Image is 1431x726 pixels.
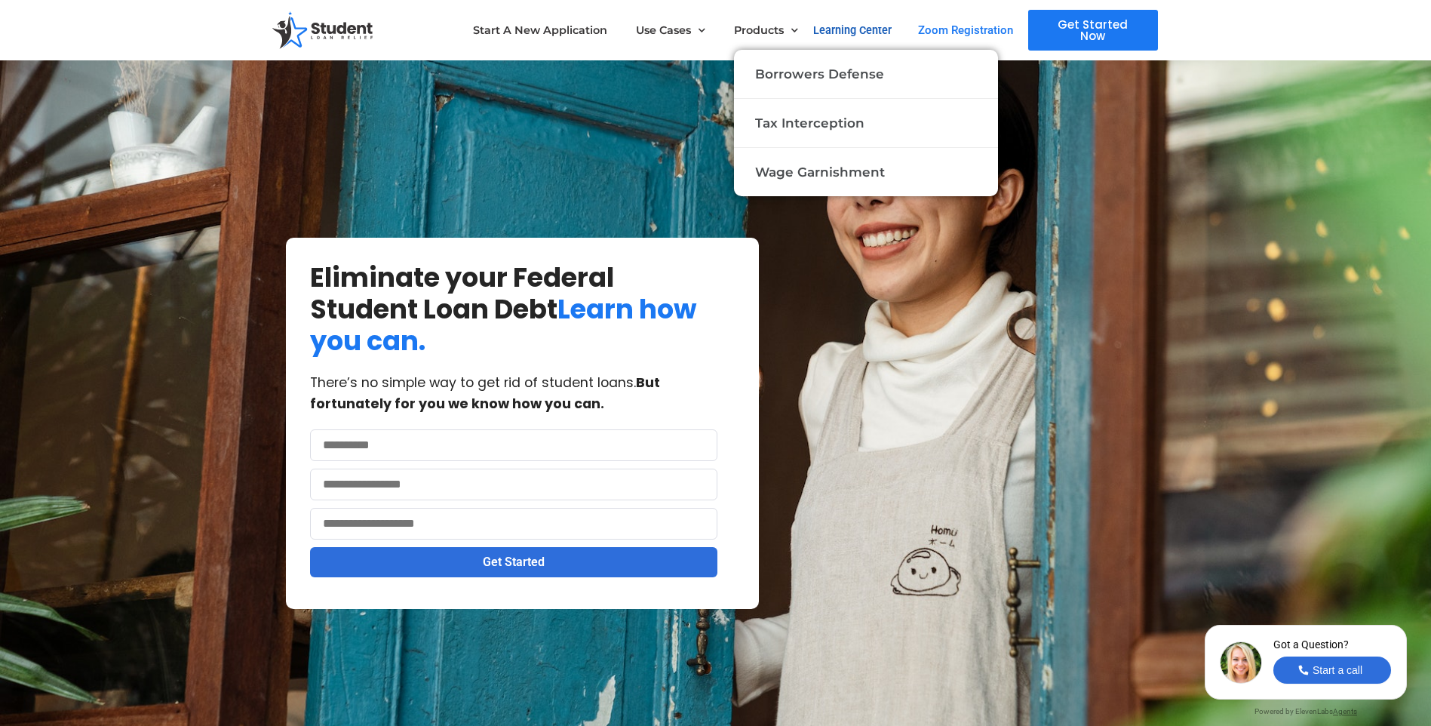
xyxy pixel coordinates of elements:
[918,25,1013,36] a: Zoom Registration
[734,50,998,196] ul: Products
[1028,10,1158,51] a: Get Started Now
[1046,19,1140,42] span: Get Started Now
[813,24,892,37] a: Learning Center
[310,291,696,359] span: Learn how you can.
[734,99,998,147] a: Tax Interception
[271,11,378,50] img: Student Loan Relief
[734,50,998,98] a: Borrowers Defense
[734,13,798,48] a: Products
[473,13,607,48] a: Start A New Application
[636,13,705,48] a: Use Cases
[310,547,717,577] button: Get Started
[734,148,998,196] a: Wage Garnishment
[310,372,735,414] h2: There’s no simple way to get rid of student loans.
[310,262,711,357] h1: Eliminate your Federal Student Loan Debt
